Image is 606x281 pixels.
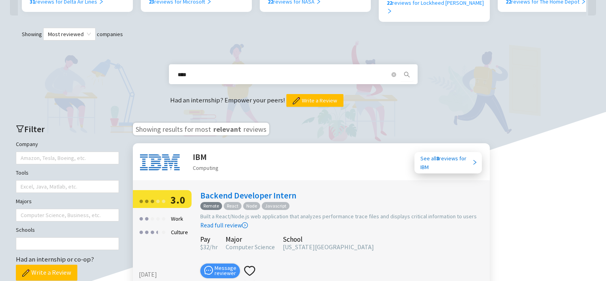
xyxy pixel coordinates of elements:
[302,96,337,105] span: Write a Review
[391,72,396,77] span: close-circle
[16,225,35,234] label: Schools
[209,243,218,251] span: /hr
[226,243,275,251] span: Computer Science
[16,265,77,281] button: Write a Review
[140,150,180,174] img: IBM
[161,212,166,224] div: ●
[155,225,158,238] div: ●
[155,212,160,224] div: ●
[155,194,160,207] div: ●
[200,190,296,201] a: Backend Developer Intern
[16,140,38,148] label: Company
[144,194,149,207] div: ●
[16,197,32,206] label: Majors
[139,194,144,207] div: ●
[150,225,155,238] div: ●
[139,225,144,238] div: ●
[31,268,71,277] span: Write a Review
[472,160,478,165] span: right
[193,164,219,172] div: Computing
[21,182,22,191] input: Tools
[387,8,392,14] span: right
[144,225,149,238] div: ●
[200,243,203,251] span: $
[401,68,413,81] button: search
[193,150,219,164] h2: IBM
[170,96,286,104] span: Had an internship? Empower your peers!
[293,97,300,104] img: pencil.png
[161,194,166,207] div: ●
[213,123,242,133] span: relevant
[22,269,29,277] img: pencil.png
[286,94,343,107] button: Write a Review
[200,243,209,251] span: 32
[139,270,196,279] div: [DATE]
[171,193,185,206] span: 3.0
[243,202,260,210] span: Node
[436,155,439,162] b: 8
[161,225,166,238] div: ●
[169,212,186,225] div: Work
[204,266,213,275] span: message
[262,202,290,210] span: Javascript
[16,255,94,264] span: Had an internship or co-op?
[169,225,190,239] div: Culture
[244,265,255,277] span: heart
[8,28,598,40] div: Showing companies
[150,212,155,224] div: ●
[283,243,374,251] span: [US_STATE][GEOGRAPHIC_DATA]
[16,168,29,177] label: Tools
[242,222,248,228] span: right-circle
[150,194,155,207] div: ●
[200,182,248,229] a: Read full review
[401,71,413,78] span: search
[226,237,275,242] div: Major
[16,123,119,136] h2: Filter
[215,266,236,276] span: Message reviewer
[144,212,149,224] div: ●
[283,237,374,242] div: School
[200,237,218,242] div: Pay
[133,123,269,135] h3: Showing results for most reviews
[139,212,144,224] div: ●
[155,225,160,238] div: ●
[48,28,91,40] span: Most reviewed
[414,152,482,173] a: See all8reviews forIBM
[16,125,24,133] span: filter
[420,154,472,171] div: See all reviews for IBM
[200,212,486,230] div: Built a React/Node.js web application that analyzes performance trace files and displays critical...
